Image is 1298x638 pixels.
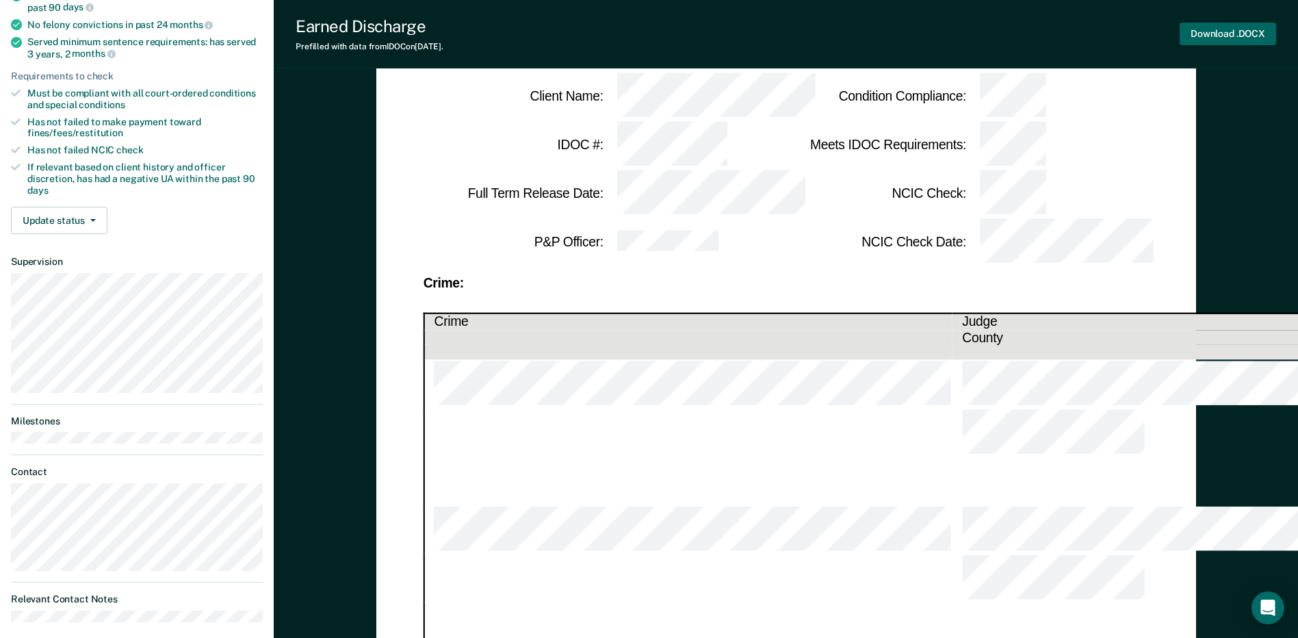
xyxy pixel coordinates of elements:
span: months [72,48,115,59]
span: conditions [79,99,125,110]
div: Prefilled with data from IDOC on [DATE] . [296,42,443,51]
div: Must be compliant with all court-ordered conditions and special [27,88,263,111]
span: check [116,144,143,155]
dt: Supervision [11,256,263,268]
td: Full Term Release Date : [423,169,604,218]
th: Crime [424,314,952,330]
td: Client Name : [423,72,604,120]
dt: Relevant Contact Notes [11,594,263,605]
span: fines/fees/restitution [27,127,123,138]
td: Meets IDOC Requirements : [786,120,968,169]
td: Condition Compliance : [786,72,968,120]
button: Update status [11,207,107,234]
span: months [170,19,213,30]
div: Open Intercom Messenger [1251,591,1284,624]
dt: Milestones [11,416,263,427]
div: If relevant based on client history and officer discretion, has had a negative UA within the past 90 [27,162,263,196]
div: Crime: [423,278,1149,290]
div: No felony convictions in past 24 [27,18,263,31]
div: Requirements to check [11,71,263,82]
div: Served minimum sentence requirements: has served 3 years, 2 [27,36,263,60]
div: Earned Discharge [296,16,443,36]
td: P&P Officer : [423,218,604,266]
dt: Contact [11,466,263,478]
td: NCIC Check : [786,169,968,218]
span: days [63,1,94,12]
td: NCIC Check Date : [786,218,968,266]
span: days [27,185,48,196]
div: Has not failed to make payment toward [27,116,263,140]
button: Download .DOCX [1180,23,1276,45]
td: IDOC # : [423,120,604,169]
div: Has not failed NCIC [27,144,263,156]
